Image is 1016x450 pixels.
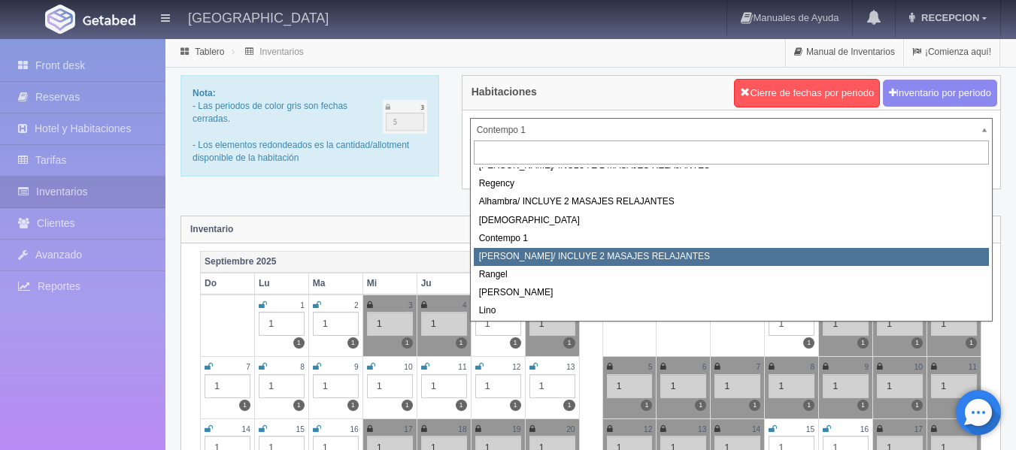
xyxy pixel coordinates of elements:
[474,175,989,193] div: Regency
[474,266,989,284] div: Rangel
[474,230,989,248] div: Contempo 1
[474,193,989,211] div: Alhambra/ INCLUYE 2 MASAJES RELAJANTES
[474,212,989,230] div: [DEMOGRAPHIC_DATA]
[474,302,989,320] div: Lino
[474,284,989,302] div: [PERSON_NAME]
[474,248,989,266] div: [PERSON_NAME]/ INCLUYE 2 MASAJES RELAJANTES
